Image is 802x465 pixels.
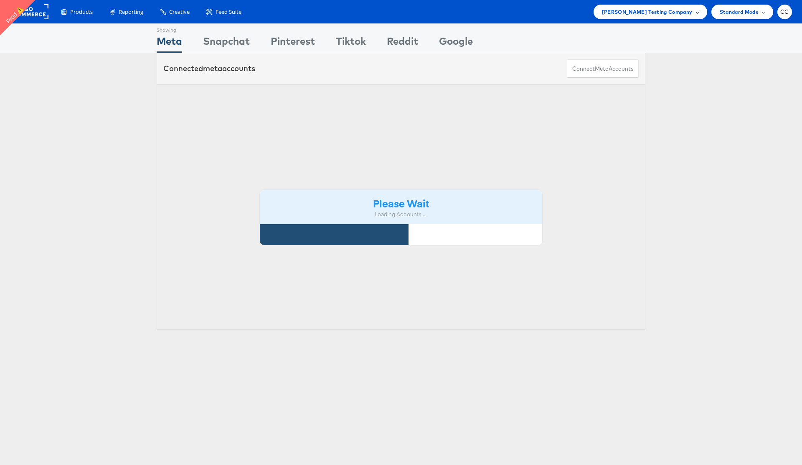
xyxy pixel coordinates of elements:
[163,63,255,74] div: Connected accounts
[780,9,789,15] span: CC
[157,24,182,34] div: Showing
[203,34,250,53] div: Snapchat
[271,34,315,53] div: Pinterest
[336,34,366,53] div: Tiktok
[157,34,182,53] div: Meta
[216,8,241,16] span: Feed Suite
[169,8,190,16] span: Creative
[119,8,143,16] span: Reporting
[266,210,536,218] div: Loading Accounts ....
[439,34,473,53] div: Google
[602,8,693,16] span: [PERSON_NAME] Testing Company
[720,8,759,16] span: Standard Mode
[70,8,93,16] span: Products
[373,196,429,210] strong: Please Wait
[387,34,418,53] div: Reddit
[567,59,639,78] button: ConnectmetaAccounts
[203,64,222,73] span: meta
[595,65,609,73] span: meta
